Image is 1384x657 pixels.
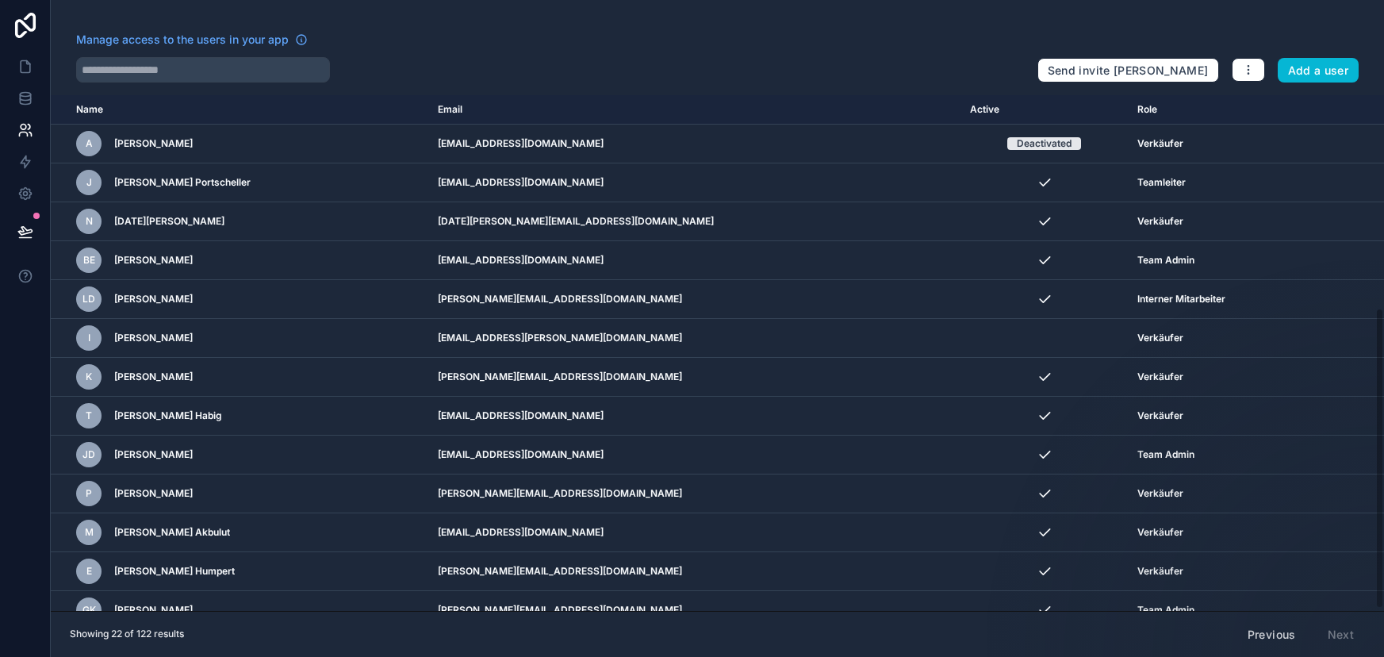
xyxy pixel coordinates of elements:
[114,409,222,422] span: [PERSON_NAME] Habig
[114,137,193,150] span: [PERSON_NAME]
[428,474,960,513] td: [PERSON_NAME][EMAIL_ADDRESS][DOMAIN_NAME]
[85,526,94,539] span: M
[1137,448,1194,461] span: Team Admin
[428,241,960,280] td: [EMAIL_ADDRESS][DOMAIN_NAME]
[428,202,960,241] td: [DATE][PERSON_NAME][EMAIL_ADDRESS][DOMAIN_NAME]
[1278,58,1359,83] button: Add a user
[114,565,235,578] span: [PERSON_NAME] Humpert
[76,32,308,48] a: Manage access to the users in your app
[82,448,95,461] span: JD
[428,591,960,630] td: [PERSON_NAME][EMAIL_ADDRESS][DOMAIN_NAME]
[114,215,224,228] span: [DATE][PERSON_NAME]
[1137,526,1183,539] span: Verkäufer
[1137,176,1186,189] span: Teamleiter
[428,552,960,591] td: [PERSON_NAME][EMAIL_ADDRESS][DOMAIN_NAME]
[1137,293,1225,305] span: Interner Mitarbeiter
[86,215,93,228] span: N
[428,280,960,319] td: [PERSON_NAME][EMAIL_ADDRESS][DOMAIN_NAME]
[960,95,1128,125] th: Active
[1137,371,1183,383] span: Verkäufer
[428,436,960,474] td: [EMAIL_ADDRESS][DOMAIN_NAME]
[428,513,960,552] td: [EMAIL_ADDRESS][DOMAIN_NAME]
[86,176,92,189] span: J
[86,137,93,150] span: A
[86,487,92,500] span: P
[428,358,960,397] td: [PERSON_NAME][EMAIL_ADDRESS][DOMAIN_NAME]
[70,628,184,640] span: Showing 22 of 122 results
[114,448,193,461] span: [PERSON_NAME]
[86,409,92,422] span: T
[1137,487,1183,500] span: Verkäufer
[1137,254,1194,267] span: Team Admin
[86,565,92,578] span: E
[114,332,193,344] span: [PERSON_NAME]
[114,604,193,617] span: [PERSON_NAME]
[1128,95,1321,125] th: Role
[114,254,193,267] span: [PERSON_NAME]
[88,332,90,344] span: I
[114,526,230,539] span: [PERSON_NAME] Akbulut
[83,254,95,267] span: BE
[1137,332,1183,344] span: Verkäufer
[51,95,428,125] th: Name
[1137,409,1183,422] span: Verkäufer
[1017,137,1072,150] div: Deactivated
[51,95,1384,611] div: scrollable content
[1137,215,1183,228] span: Verkäufer
[76,32,289,48] span: Manage access to the users in your app
[114,176,251,189] span: [PERSON_NAME] Portscheller
[428,163,960,202] td: [EMAIL_ADDRESS][DOMAIN_NAME]
[428,95,960,125] th: Email
[82,604,96,617] span: GK
[1137,137,1183,150] span: Verkäufer
[428,125,960,163] td: [EMAIL_ADDRESS][DOMAIN_NAME]
[114,487,193,500] span: [PERSON_NAME]
[428,397,960,436] td: [EMAIL_ADDRESS][DOMAIN_NAME]
[428,319,960,358] td: [EMAIL_ADDRESS][PERSON_NAME][DOMAIN_NAME]
[82,293,95,305] span: LD
[114,293,193,305] span: [PERSON_NAME]
[114,371,193,383] span: [PERSON_NAME]
[86,371,92,383] span: K
[1037,58,1219,83] button: Send invite [PERSON_NAME]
